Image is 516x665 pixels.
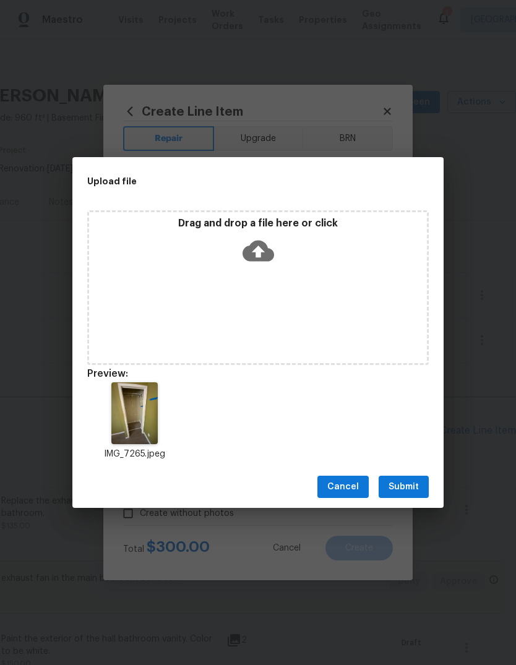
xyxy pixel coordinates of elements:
h2: Upload file [87,174,373,188]
p: IMG_7265.jpeg [87,448,181,461]
img: Z [111,382,158,444]
button: Cancel [317,476,369,499]
span: Cancel [327,479,359,495]
button: Submit [379,476,429,499]
span: Submit [389,479,419,495]
p: Drag and drop a file here or click [89,217,427,230]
